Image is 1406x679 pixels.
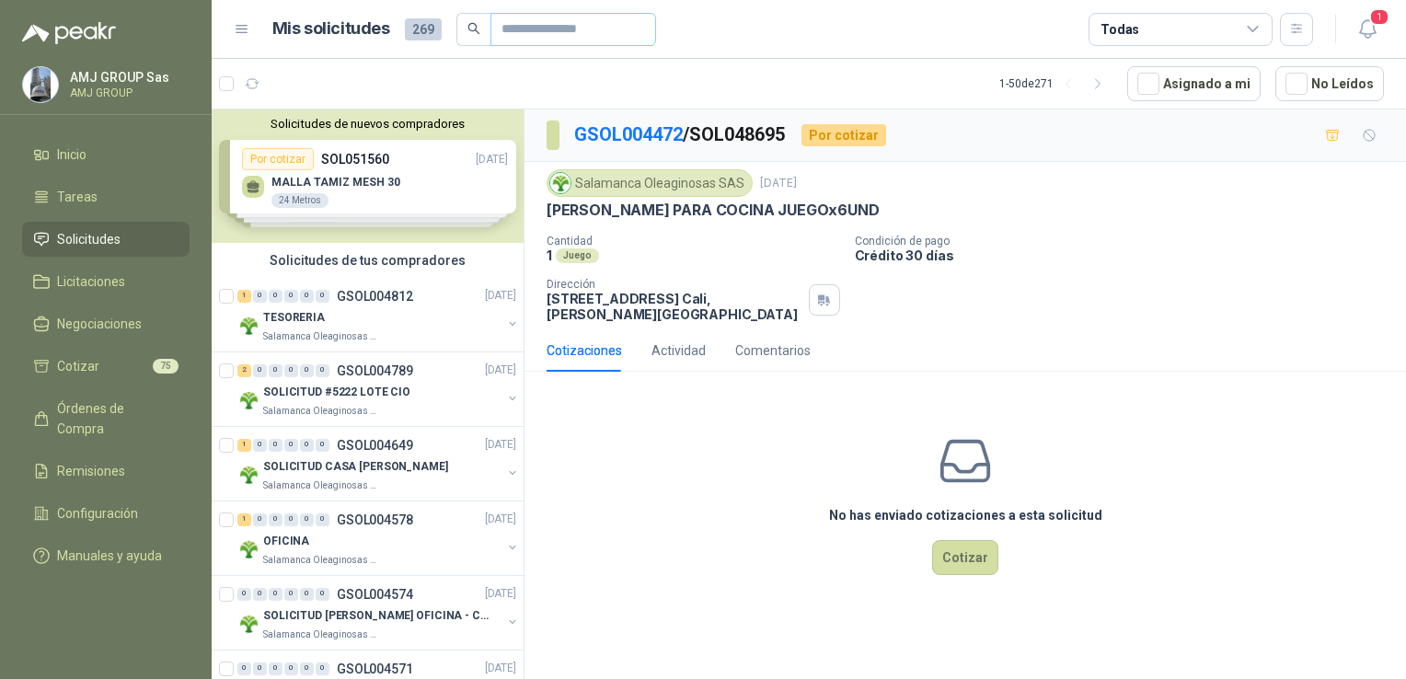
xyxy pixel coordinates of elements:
div: 0 [284,588,298,601]
div: 0 [316,662,329,675]
span: search [467,22,480,35]
p: Salamanca Oleaginosas SAS [263,404,379,419]
a: 2 0 0 0 0 0 GSOL004789[DATE] Company LogoSOLICITUD #5222 LOTE CIOSalamanca Oleaginosas SAS [237,360,520,419]
img: Company Logo [550,173,570,193]
div: 1 [237,439,251,452]
div: 0 [253,364,267,377]
button: Asignado a mi [1127,66,1261,101]
p: GSOL004574 [337,588,413,601]
span: Configuración [57,503,138,524]
div: 0 [269,290,282,303]
p: [DATE] [485,661,516,678]
img: Company Logo [237,315,259,337]
button: Cotizar [932,540,998,575]
a: Configuración [22,496,190,531]
p: [DATE] [485,288,516,305]
div: 0 [284,662,298,675]
a: Manuales y ayuda [22,538,190,573]
p: [STREET_ADDRESS] Cali , [PERSON_NAME][GEOGRAPHIC_DATA] [547,291,801,322]
div: Juego [556,248,599,263]
div: 0 [316,364,329,377]
a: Cotizar75 [22,349,190,384]
a: 0 0 0 0 0 0 GSOL004574[DATE] Company LogoSOLICITUD [PERSON_NAME] OFICINA - CALISalamanca Oleagino... [237,583,520,642]
div: 0 [284,290,298,303]
button: No Leídos [1275,66,1384,101]
div: 1 - 50 de 271 [999,69,1112,98]
p: GSOL004812 [337,290,413,303]
div: 1 [237,513,251,526]
p: 1 [547,247,552,263]
div: Comentarios [735,340,811,361]
p: [DATE] [485,512,516,529]
span: Solicitudes [57,229,121,249]
p: Salamanca Oleaginosas SAS [263,553,379,568]
p: GSOL004789 [337,364,413,377]
div: 0 [300,588,314,601]
div: 2 [237,364,251,377]
p: GSOL004578 [337,513,413,526]
a: 1 0 0 0 0 0 GSOL004812[DATE] Company LogoTESORERIASalamanca Oleaginosas SAS [237,285,520,344]
div: 0 [253,290,267,303]
p: SOLICITUD [PERSON_NAME] OFICINA - CALI [263,608,492,626]
p: [DATE] [760,175,797,192]
img: Logo peakr [22,22,116,44]
div: 0 [237,662,251,675]
p: Salamanca Oleaginosas SAS [263,329,379,344]
div: Cotizaciones [547,340,622,361]
p: SOLICITUD CASA [PERSON_NAME] [263,459,448,477]
p: GSOL004571 [337,662,413,675]
img: Company Logo [237,538,259,560]
div: Salamanca Oleaginosas SAS [547,169,753,197]
div: 0 [284,513,298,526]
p: Condición de pago [855,235,1400,247]
p: Salamanca Oleaginosas SAS [263,478,379,493]
p: [DATE] [485,363,516,380]
div: Solicitudes de tus compradores [212,243,524,278]
div: Actividad [651,340,706,361]
p: TESORERIA [263,310,325,328]
span: Cotizar [57,356,99,376]
span: Inicio [57,144,86,165]
div: 0 [300,513,314,526]
div: 0 [300,364,314,377]
p: Dirección [547,278,801,291]
div: 0 [269,588,282,601]
div: 0 [269,513,282,526]
p: GSOL004649 [337,439,413,452]
img: Company Logo [237,613,259,635]
div: 0 [269,662,282,675]
p: [PERSON_NAME] PARA COCINA JUEGOx6UND [547,201,880,220]
img: Company Logo [237,389,259,411]
a: Remisiones [22,454,190,489]
a: Licitaciones [22,264,190,299]
div: 0 [237,588,251,601]
div: 0 [253,662,267,675]
div: Todas [1101,19,1139,40]
div: 0 [284,439,298,452]
p: / SOL048695 [574,121,787,149]
div: 0 [316,290,329,303]
span: Tareas [57,187,98,207]
button: 1 [1351,13,1384,46]
a: Solicitudes [22,222,190,257]
span: 269 [405,18,442,40]
p: [DATE] [485,437,516,455]
div: 0 [253,588,267,601]
a: Tareas [22,179,190,214]
div: 0 [269,364,282,377]
div: 0 [284,364,298,377]
img: Company Logo [237,464,259,486]
p: [DATE] [485,586,516,604]
p: Salamanca Oleaginosas SAS [263,627,379,642]
span: 1 [1369,8,1389,26]
img: Company Logo [23,67,58,102]
div: 0 [269,439,282,452]
a: 1 0 0 0 0 0 GSOL004649[DATE] Company LogoSOLICITUD CASA [PERSON_NAME]Salamanca Oleaginosas SAS [237,434,520,493]
p: OFICINA [263,534,309,551]
a: 1 0 0 0 0 0 GSOL004578[DATE] Company LogoOFICINASalamanca Oleaginosas SAS [237,509,520,568]
a: GSOL004472 [574,123,683,145]
span: 75 [153,359,179,374]
p: AMJ GROUP Sas [70,71,185,84]
span: Negociaciones [57,314,142,334]
div: 0 [300,290,314,303]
